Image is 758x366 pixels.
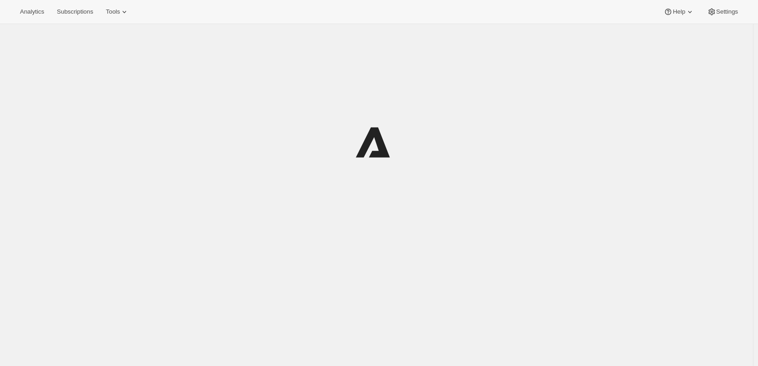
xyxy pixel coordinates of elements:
[673,8,685,15] span: Help
[57,8,93,15] span: Subscriptions
[15,5,49,18] button: Analytics
[20,8,44,15] span: Analytics
[702,5,743,18] button: Settings
[106,8,120,15] span: Tools
[716,8,738,15] span: Settings
[51,5,98,18] button: Subscriptions
[658,5,699,18] button: Help
[100,5,134,18] button: Tools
